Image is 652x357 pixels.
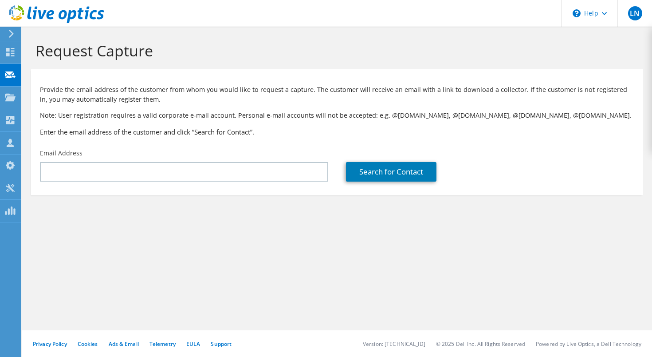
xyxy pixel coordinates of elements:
[33,340,67,348] a: Privacy Policy
[40,111,634,120] p: Note: User registration requires a valid corporate e-mail account. Personal e-mail accounts will ...
[573,9,581,17] svg: \n
[363,340,425,348] li: Version: [TECHNICAL_ID]
[78,340,98,348] a: Cookies
[186,340,200,348] a: EULA
[35,41,634,60] h1: Request Capture
[149,340,176,348] a: Telemetry
[346,162,436,182] a: Search for Contact
[40,85,634,104] p: Provide the email address of the customer from whom you would like to request a capture. The cust...
[40,149,82,158] label: Email Address
[536,340,641,348] li: Powered by Live Optics, a Dell Technology
[436,340,525,348] li: © 2025 Dell Inc. All Rights Reserved
[211,340,232,348] a: Support
[628,6,642,20] span: LN
[109,340,139,348] a: Ads & Email
[40,127,634,137] h3: Enter the email address of the customer and click “Search for Contact”.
